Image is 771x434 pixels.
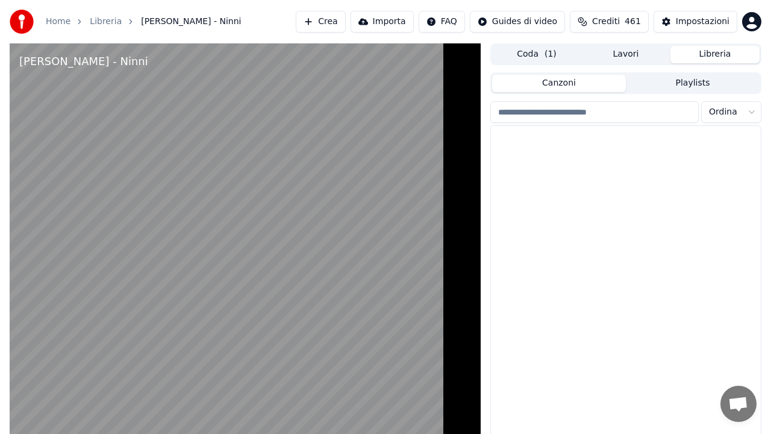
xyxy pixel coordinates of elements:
[626,75,760,92] button: Playlists
[670,46,760,63] button: Libreria
[351,11,414,33] button: Importa
[581,46,670,63] button: Lavori
[592,16,620,28] span: Crediti
[654,11,737,33] button: Impostazioni
[492,46,581,63] button: Coda
[141,16,241,28] span: [PERSON_NAME] - Ninni
[492,75,626,92] button: Canzoni
[10,10,34,34] img: youka
[570,11,649,33] button: Crediti461
[296,11,345,33] button: Crea
[46,16,70,28] a: Home
[46,16,241,28] nav: breadcrumb
[545,48,557,60] span: ( 1 )
[625,16,641,28] span: 461
[90,16,122,28] a: Libreria
[19,53,148,70] div: [PERSON_NAME] - Ninni
[676,16,729,28] div: Impostazioni
[470,11,565,33] button: Guides di video
[720,386,757,422] div: Aprire la chat
[709,106,737,118] span: Ordina
[419,11,465,33] button: FAQ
